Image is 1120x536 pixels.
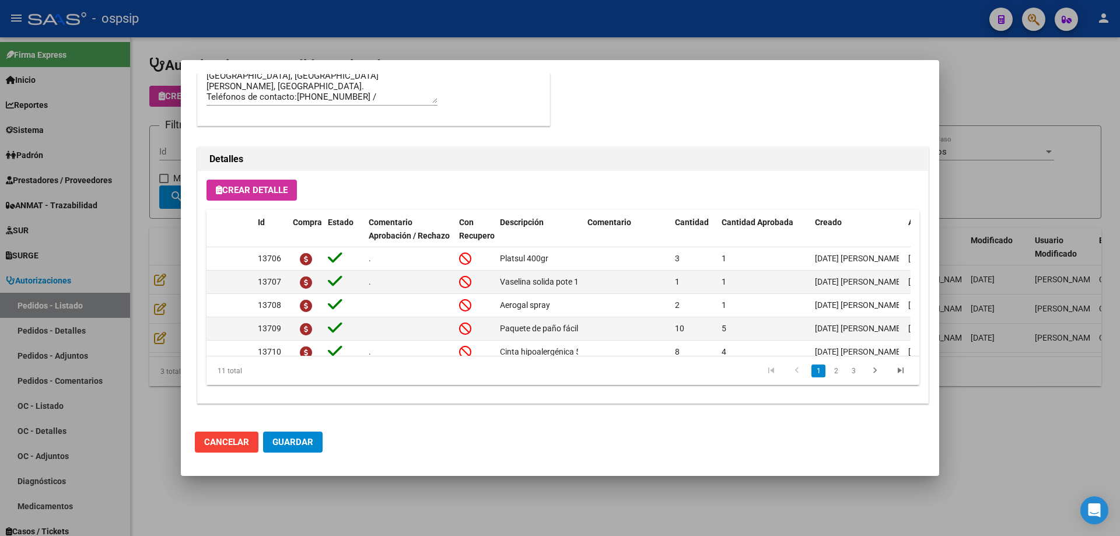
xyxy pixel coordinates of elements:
[258,347,281,356] span: 13710
[810,210,904,261] datatable-header-cell: Creado
[675,324,684,333] span: 10
[845,361,862,381] li: page 3
[272,437,313,447] span: Guardar
[815,324,903,333] span: [DATE] [PERSON_NAME]
[815,254,903,263] span: [DATE] [PERSON_NAME]
[500,300,550,310] span: Aerogal spray
[369,347,371,356] span: .
[587,218,631,227] span: Comentario
[454,210,495,261] datatable-header-cell: Con Recupero
[908,254,996,263] span: [DATE] [PERSON_NAME]
[815,277,903,286] span: [DATE] [PERSON_NAME]
[810,361,827,381] li: page 1
[1080,496,1108,524] div: Open Intercom Messenger
[369,254,371,263] span: .
[253,210,288,261] datatable-header-cell: Id
[670,210,717,261] datatable-header-cell: Cantidad
[258,254,281,263] span: 13706
[216,185,288,195] span: Crear Detalle
[258,300,281,310] span: 13708
[495,210,583,261] datatable-header-cell: Descripción
[500,347,591,356] span: Cinta hipoalergénica 5cm
[369,218,450,240] span: Comentario Aprobación / Rechazo
[864,365,886,377] a: go to next page
[811,365,825,377] a: 1
[722,347,726,356] span: 4
[369,277,371,286] span: .
[908,324,996,333] span: [DATE] [PERSON_NAME]
[675,347,680,356] span: 8
[675,300,680,310] span: 2
[722,277,726,286] span: 1
[206,180,297,201] button: Crear Detalle
[722,254,726,263] span: 1
[583,210,670,261] datatable-header-cell: Comentario
[815,347,903,356] span: [DATE] [PERSON_NAME]
[500,254,548,263] span: Platsul 400gr
[500,277,587,286] span: Vaselina solida pote 1kg
[204,437,249,447] span: Cancelar
[722,300,726,310] span: 1
[827,361,845,381] li: page 2
[829,365,843,377] a: 2
[904,210,1020,261] datatable-header-cell: Aprobado/Rechazado x
[717,210,810,261] datatable-header-cell: Cantidad Aprobada
[908,218,995,227] span: Aprobado/Rechazado x
[815,218,842,227] span: Creado
[760,365,782,377] a: go to first page
[908,277,996,286] span: [DATE] [PERSON_NAME]
[908,347,996,356] span: [DATE] [PERSON_NAME]
[459,218,495,240] span: Con Recupero
[675,254,680,263] span: 3
[890,365,912,377] a: go to last page
[328,218,353,227] span: Estado
[293,218,322,227] span: Compra
[500,324,578,333] span: Paquete de paño fácil
[722,324,726,333] span: 5
[258,324,281,333] span: 13709
[258,277,281,286] span: 13707
[195,432,258,453] button: Cancelar
[846,365,860,377] a: 3
[722,218,793,227] span: Cantidad Aprobada
[323,210,364,261] datatable-header-cell: Estado
[675,218,709,227] span: Cantidad
[206,356,347,386] div: 11 total
[675,277,680,286] span: 1
[908,300,996,310] span: [DATE] [PERSON_NAME]
[364,210,454,261] datatable-header-cell: Comentario Aprobación / Rechazo
[815,300,903,310] span: [DATE] [PERSON_NAME]
[258,218,265,227] span: Id
[263,432,323,453] button: Guardar
[500,218,544,227] span: Descripción
[288,210,323,261] datatable-header-cell: Compra
[786,365,808,377] a: go to previous page
[209,152,916,166] h2: Detalles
